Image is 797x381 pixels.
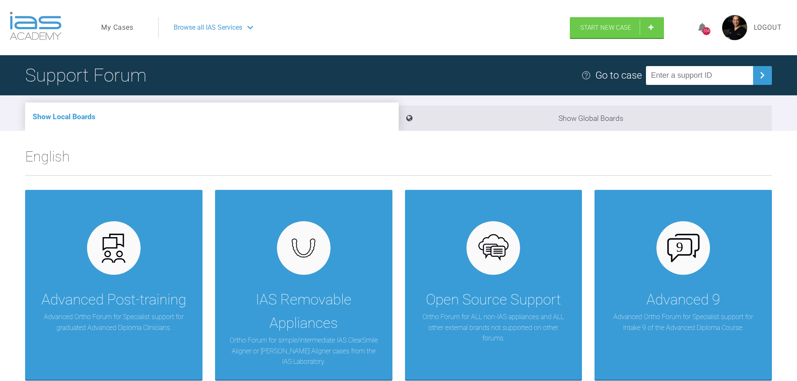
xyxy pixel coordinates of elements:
[595,190,772,380] a: Advanced 9Advanced Ortho Forum for Specialist support for Intake 9 of the Advanced Diploma Course.
[25,145,772,175] h2: English
[25,61,146,90] h1: Support Forum
[399,105,772,131] li: Show Global Boards
[646,66,753,85] input: Enter a support ID
[754,22,782,33] a: Logout
[215,190,392,380] a: IAS Removable AppliancesOrtho Forum for simple/intermediate IAS ClearSmile Aligner or [PERSON_NAM...
[418,312,570,344] p: Ortho Forum for ALL non-IAS appliances and ALL other external brands not supported on other forums.
[595,67,642,83] div: Go to case
[570,17,664,38] a: Start New Case
[581,70,591,80] img: help.e70b9f3d.svg
[646,288,720,312] div: Advanced 9
[101,22,133,33] a: My Cases
[41,288,186,312] div: Advanced Post-training
[287,236,320,260] img: removables.927eaa4e.svg
[607,312,759,333] p: Advanced Ortho Forum for Specialist support for Intake 9 of the Advanced Diploma Course.
[405,190,582,380] a: Open Source SupportOrtho Forum for ALL non-IAS appliances and ALL other external brands not suppo...
[580,24,631,31] span: Start New Case
[228,335,380,367] p: Ortho Forum for simple/intermediate IAS ClearSmile Aligner or [PERSON_NAME] Aligner cases from th...
[756,69,769,82] img: chevronRight.28bd32b0.svg
[228,288,380,335] div: IAS Removable Appliances
[38,312,190,333] p: Advanced Ortho Forum for Specialist support for graduated Advanced Diploma Clinicians.
[426,288,561,312] div: Open Source Support
[477,232,510,264] img: opensource.6e495855.svg
[25,102,399,131] li: Show Local Boards
[174,22,242,33] span: Browse all IAS Services
[97,232,130,264] img: advanced.73cea251.svg
[667,234,700,262] img: advanced-9.7b3bd4b1.svg
[702,27,710,35] div: 354
[10,12,62,40] img: logo-light.3e3ef733.png
[25,190,202,380] a: Advanced Post-trainingAdvanced Ortho Forum for Specialist support for graduated Advanced Diploma ...
[722,15,747,40] img: profile.png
